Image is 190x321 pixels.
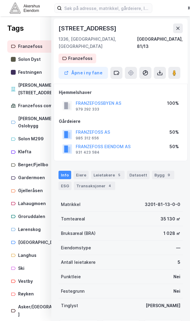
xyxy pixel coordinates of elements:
[18,265,75,272] div: Ski
[76,150,100,155] div: 931 423 584
[61,201,81,208] div: Matrikkel
[7,223,89,236] a: Lørenskog81
[7,288,89,300] a: Røyken0
[127,171,150,179] div: Datasett
[18,187,75,195] div: Gjelleråsen
[169,129,179,136] div: 50%
[169,143,179,150] div: 50%
[7,53,89,66] a: Solon Dyst5
[145,201,180,208] div: 3201-81-13-0-0
[7,210,89,223] a: Groruddalen0
[59,67,108,79] button: Åpne i ny fane
[18,82,75,97] div: [PERSON_NAME][STREET_ADDRESS]
[7,198,89,210] a: Lahaugmoen12
[61,302,78,309] div: Tinglyst
[173,288,180,295] div: Nei
[116,172,122,178] div: 5
[173,273,180,280] div: Nei
[7,23,24,33] div: Tags
[152,171,174,179] div: Bygg
[7,40,89,53] a: Franzefoss4
[18,200,76,207] div: Lahaugmoen
[7,275,89,288] a: Vestby109
[7,172,89,184] a: Gardermoen126
[18,69,76,76] div: Festningen
[18,148,75,156] div: Kløfta
[7,146,89,158] a: Kløfta41
[18,239,76,246] div: [GEOGRAPHIC_DATA]
[7,66,89,79] a: Festningen11
[18,135,76,143] div: Solon M299
[178,259,180,266] div: 5
[18,174,73,182] div: Gardermoen
[160,215,180,223] div: 35 130 ㎡
[18,303,76,318] div: Asker/[GEOGRAPHIC_DATA]
[18,102,76,110] div: Franzefoss comps
[7,262,89,275] a: Ski72
[146,302,180,309] div: [PERSON_NAME]
[68,55,93,62] div: Franzefoss
[18,115,76,130] div: [PERSON_NAME] Salg Oslobygg
[18,43,76,50] div: Franzefoss
[18,161,75,169] div: Berger/Fjellbo
[7,113,89,132] a: [PERSON_NAME] Salg Oslobygg6
[166,172,172,178] div: 9
[18,226,75,233] div: Lørenskog
[137,36,183,50] div: [GEOGRAPHIC_DATA], 81/13
[59,182,71,190] div: ESG
[7,159,89,171] a: Berger/Fjellbo79
[61,259,96,266] div: Antall leietakere
[62,4,152,13] input: Søk på adresse, matrikkel, gårdeiere, leietakere eller personer
[160,292,190,321] iframe: Chat Widget
[91,171,125,179] div: Leietakere
[7,301,89,321] a: Asker/[GEOGRAPHIC_DATA]0
[107,183,113,189] div: 4
[61,230,96,237] div: Bruksareal (BRA)
[76,107,99,112] div: 979 292 333
[61,273,81,280] div: Punktleie
[59,36,137,50] div: 1336, [GEOGRAPHIC_DATA], [GEOGRAPHIC_DATA]
[18,56,76,63] div: Solon Dyst
[160,292,190,321] div: Kontrollprogram for chat
[61,215,85,223] div: Tomteareal
[176,244,180,251] div: —
[7,236,89,249] a: [GEOGRAPHIC_DATA]0
[61,288,84,295] div: Festegrunn
[18,252,75,259] div: Langhus
[74,182,115,190] div: Transaksjoner
[7,100,89,112] a: Franzefoss comps11
[61,244,91,251] div: Eiendomstype
[59,171,71,179] div: Info
[18,213,76,220] div: Groruddalen
[74,171,89,179] div: Eiere
[167,100,179,107] div: 100%
[18,278,72,285] div: Vestby
[59,89,182,96] div: Hjemmelshaver
[7,79,89,99] a: [PERSON_NAME][STREET_ADDRESS]19
[59,23,118,33] div: [STREET_ADDRESS]
[7,249,89,262] a: Langhus59
[7,133,89,145] a: Solon M2995
[7,185,89,197] a: Gjelleråsen54
[10,3,40,13] img: akershus-eiendom-logo.9091f326c980b4bce74ccdd9f866810c.svg
[163,230,180,237] div: 1 028 ㎡
[18,290,76,298] div: Røyken
[76,136,99,141] div: 985 312 656
[59,118,182,125] div: Gårdeiere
